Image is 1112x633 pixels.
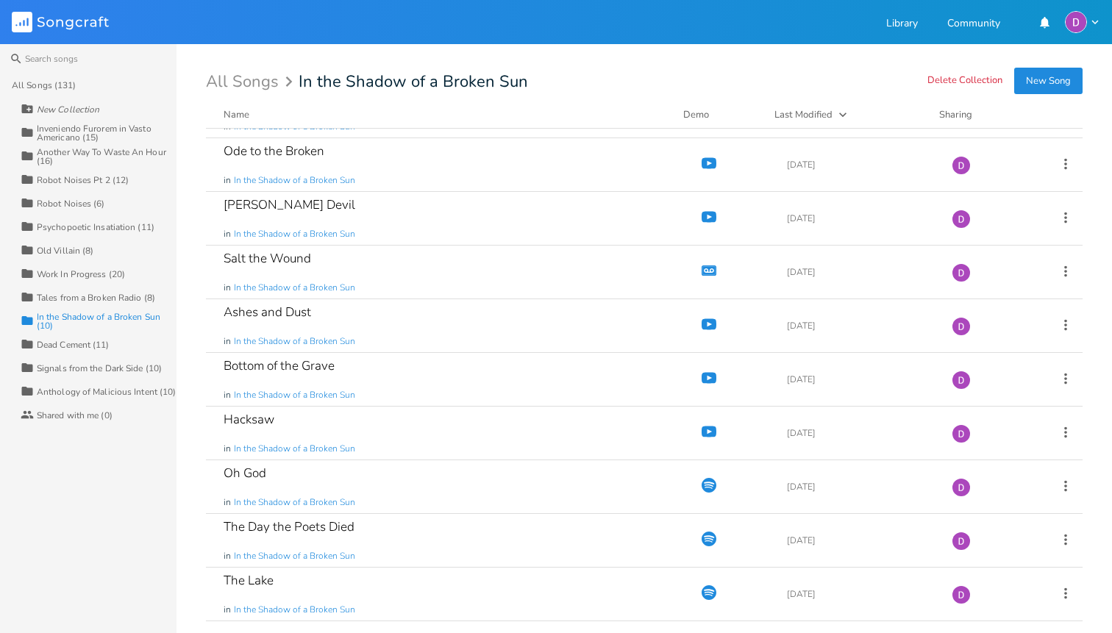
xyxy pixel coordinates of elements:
span: In the Shadow of a Broken Sun [234,550,355,562]
span: In the Shadow of a Broken Sun [234,174,355,187]
div: Robot Noises Pt 2 (12) [37,176,129,185]
div: Tales from a Broken Radio (8) [37,293,155,302]
img: Dylan [952,210,971,229]
span: in [224,335,231,348]
span: in [224,282,231,294]
div: Name [224,108,249,121]
span: In the Shadow of a Broken Sun [234,604,355,616]
div: Psychopoetic Insatiation (11) [37,223,154,232]
button: Name [224,107,666,122]
img: Dylan [952,371,971,390]
span: in [224,228,231,240]
span: in [224,443,231,455]
div: Old Villain (8) [37,246,94,255]
div: Work In Progress (20) [37,270,125,279]
div: In the Shadow of a Broken Sun (10) [37,312,177,330]
div: Shared with me (0) [37,411,113,420]
div: Bottom of the Grave [224,360,335,372]
div: Demo [683,107,757,122]
div: [DATE] [787,536,934,545]
div: Hacksaw [224,413,274,426]
img: Dylan [952,317,971,336]
div: Dead Cement (11) [37,340,110,349]
button: Last Modified [774,107,922,122]
div: Robot Noises (6) [37,199,105,208]
span: In the Shadow of a Broken Sun [299,74,528,90]
div: [DATE] [787,268,934,276]
div: Signals from the Dark Side (10) [37,364,162,373]
div: Anthology of Malicious Intent (10) [37,387,176,396]
span: in [224,174,231,187]
span: In the Shadow of a Broken Sun [234,228,355,240]
a: Community [947,18,1000,31]
div: The Lake [224,574,274,587]
img: Dylan [952,156,971,175]
div: [DATE] [787,321,934,330]
span: In the Shadow of a Broken Sun [234,389,355,401]
img: Dylan [1065,11,1087,33]
div: New Collection [37,105,99,114]
div: [DATE] [787,590,934,598]
span: In the Shadow of a Broken Sun [234,496,355,509]
div: All Songs (131) [12,81,76,90]
div: [DATE] [787,429,934,437]
span: In the Shadow of a Broken Sun [234,443,355,455]
div: [DATE] [787,482,934,491]
button: New Song [1014,68,1083,94]
div: [DATE] [787,160,934,169]
div: [DATE] [787,375,934,384]
div: Inveniendo Furorem in Vasto Americano (15) [37,124,177,142]
div: All Songs [206,75,297,89]
span: In the Shadow of a Broken Sun [234,282,355,294]
div: Ashes and Dust [224,306,311,318]
div: Last Modified [774,108,833,121]
span: In the Shadow of a Broken Sun [234,335,355,348]
span: in [224,604,231,616]
span: in [224,389,231,401]
div: Sharing [939,107,1027,122]
div: The Day the Poets Died [224,521,354,533]
div: Ode to the Broken [224,145,324,157]
div: Salt the Wound [224,252,311,265]
div: [PERSON_NAME] Devil [224,199,355,211]
span: in [224,496,231,509]
img: Dylan [952,532,971,551]
img: Dylan [952,478,971,497]
button: Delete Collection [927,75,1002,87]
div: Oh God [224,467,266,479]
a: Library [886,18,918,31]
img: Dylan [952,585,971,604]
div: [DATE] [787,214,934,223]
img: Dylan [952,424,971,443]
img: Dylan [952,263,971,282]
span: in [224,550,231,562]
div: Another Way To Waste An Hour (16) [37,148,177,165]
